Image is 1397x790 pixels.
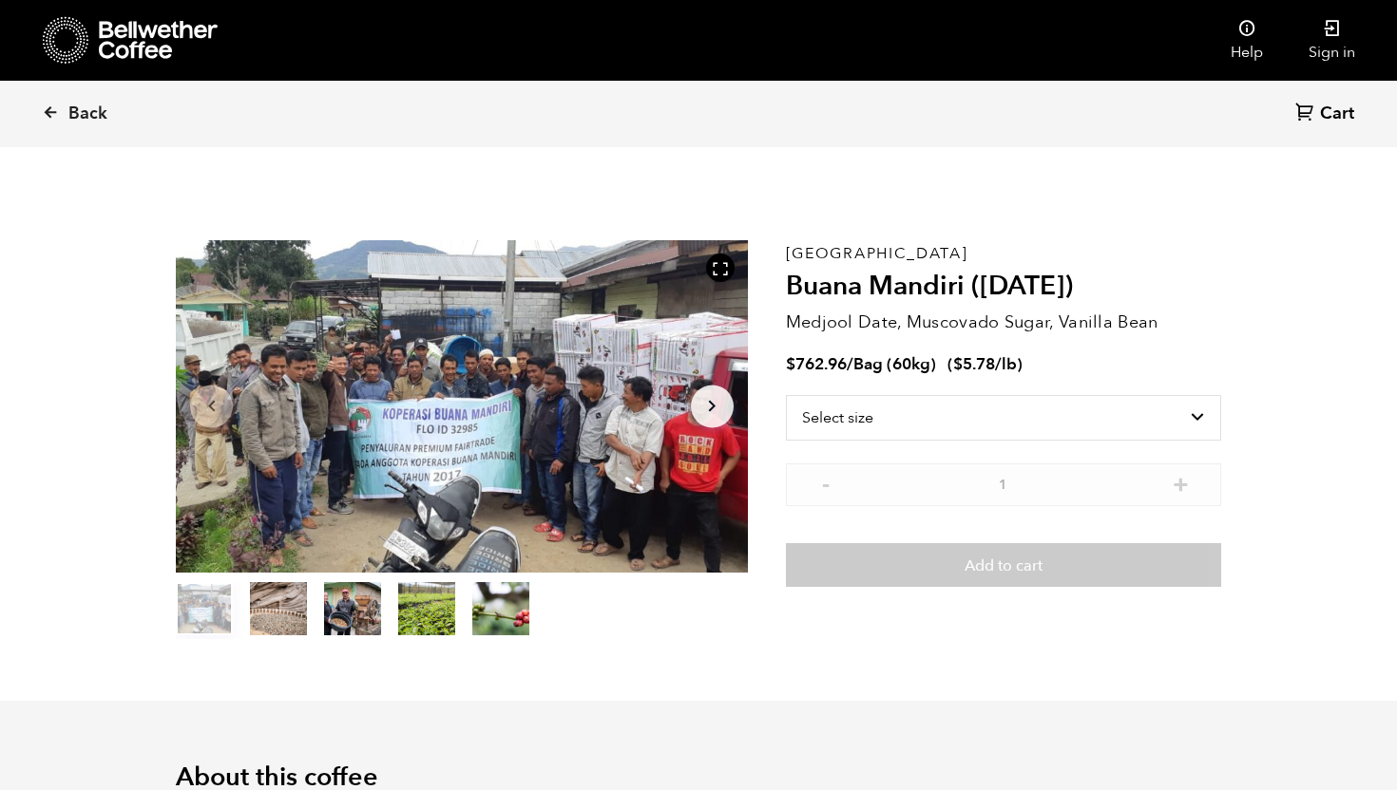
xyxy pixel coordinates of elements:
span: Back [68,103,107,125]
span: $ [953,353,963,375]
button: - [814,473,838,492]
p: Medjool Date, Muscovado Sugar, Vanilla Bean [786,310,1221,335]
span: Cart [1320,103,1354,125]
button: Add to cart [786,543,1221,587]
span: Bag (60kg) [853,353,936,375]
a: Cart [1295,102,1359,127]
bdi: 5.78 [953,353,995,375]
h2: Buana Mandiri ([DATE]) [786,271,1221,303]
bdi: 762.96 [786,353,847,375]
button: + [1169,473,1193,492]
span: $ [786,353,795,375]
span: / [847,353,853,375]
span: ( ) [947,353,1023,375]
span: /lb [995,353,1017,375]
